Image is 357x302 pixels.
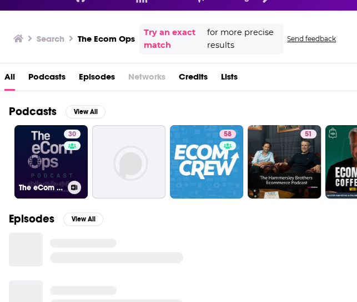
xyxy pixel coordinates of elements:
a: 58 [219,130,236,138]
a: 30The eCom Ops Podcast [14,125,88,199]
a: Try an exact match [144,26,205,52]
h2: Episodes [9,212,54,226]
a: Lists [221,68,238,91]
span: for more precise results [207,26,279,52]
a: 58 [170,125,243,199]
a: 30 [64,130,81,138]
a: Credits [179,68,208,91]
a: 51 [300,130,316,138]
a: 51 [248,125,321,199]
a: Podcasts [28,68,66,91]
h3: Search [37,33,64,44]
a: Episodes [79,68,115,91]
button: Send feedback [284,34,339,43]
button: View All [66,105,105,118]
h3: The Ecom Ops [78,33,135,44]
span: Networks [128,68,165,91]
button: View All [63,212,103,226]
a: All [4,68,15,91]
span: 51 [305,129,312,140]
h2: Podcasts [9,105,57,118]
a: EpisodesView All [9,212,103,226]
span: 58 [224,129,232,140]
h3: The eCom Ops Podcast [19,183,63,192]
a: PodcastsView All [9,105,105,118]
span: 30 [68,129,76,140]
